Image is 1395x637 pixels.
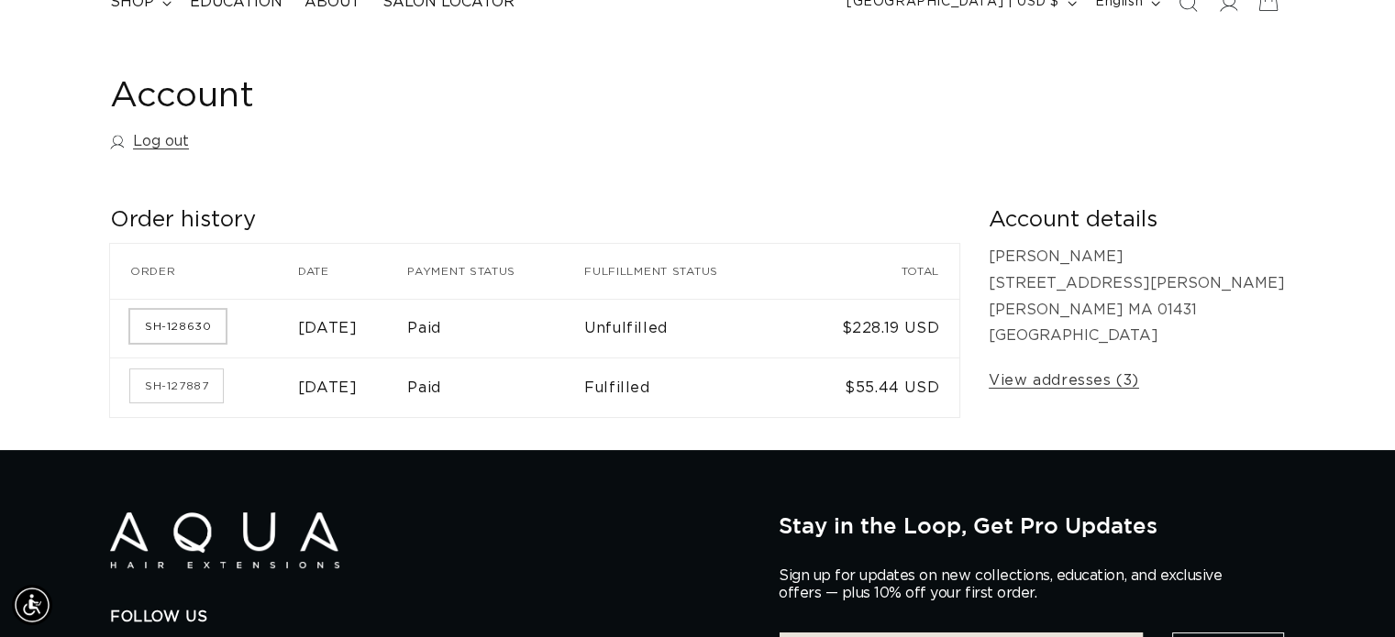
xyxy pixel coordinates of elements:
div: Accessibility Menu [12,585,52,625]
a: Order number SH-128630 [130,310,226,343]
h2: Follow Us [110,608,751,627]
a: Log out [110,128,189,155]
h2: Account details [989,206,1285,235]
a: Order number SH-127887 [130,369,223,402]
td: $55.44 USD [796,357,959,417]
img: Aqua Hair Extensions [110,512,339,568]
time: [DATE] [298,321,358,335]
h2: Stay in the Loop, Get Pro Updates [779,512,1285,538]
td: Fulfilled [584,357,796,417]
td: Paid [407,357,584,417]
td: $228.19 USD [796,299,959,358]
h1: Account [110,74,1285,119]
a: View addresses (3) [989,368,1139,394]
time: [DATE] [298,380,358,395]
th: Fulfillment status [584,244,796,299]
p: [PERSON_NAME] [STREET_ADDRESS][PERSON_NAME] [PERSON_NAME] MA 01431 [GEOGRAPHIC_DATA] [989,244,1285,349]
th: Total [796,244,959,299]
th: Order [110,244,298,299]
td: Unfulfilled [584,299,796,358]
iframe: Chat Widget [1303,549,1395,637]
p: Sign up for updates on new collections, education, and exclusive offers — plus 10% off your first... [779,567,1237,602]
td: Paid [407,299,584,358]
th: Payment status [407,244,584,299]
th: Date [298,244,408,299]
h2: Order history [110,206,959,235]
